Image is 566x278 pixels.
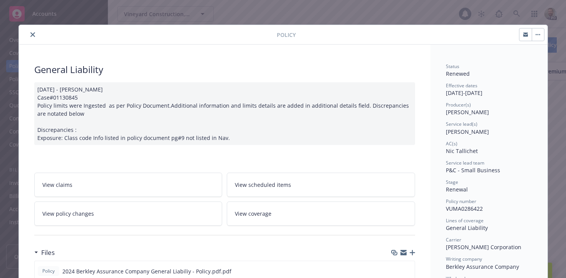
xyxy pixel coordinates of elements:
span: [PERSON_NAME] [446,108,489,116]
span: Policy number [446,198,476,205]
span: Policy [277,31,296,39]
button: preview file [405,267,412,275]
span: Effective dates [446,82,477,89]
a: View coverage [227,201,415,226]
h3: Files [41,248,55,258]
div: [DATE] - [PERSON_NAME] Case#01130845 Policy limits were Ingested as per Policy Document.Additiona... [34,82,415,145]
span: Renewed [446,70,470,77]
span: Carrier [446,236,461,243]
span: Service lead(s) [446,121,477,127]
span: View claims [42,181,72,189]
span: Renewal [446,186,468,193]
span: Producer(s) [446,102,471,108]
button: close [28,30,37,39]
a: View claims [34,173,223,197]
button: download file [392,267,399,275]
div: General Liability [34,63,415,76]
span: 2024 Berkley Assurance Company General Liabiliy - Policy.pdf.pdf [62,267,231,275]
span: Service lead team [446,160,484,166]
span: [PERSON_NAME] [446,128,489,135]
span: Policy [41,268,56,275]
div: [DATE] - [DATE] [446,82,532,97]
span: AC(s) [446,140,457,147]
span: Lines of coverage [446,217,484,224]
div: General Liability [446,224,532,232]
span: Nic Tallichet [446,147,478,155]
span: VUMA0286422 [446,205,483,212]
span: View policy changes [42,210,94,218]
span: P&C - Small Business [446,166,500,174]
span: Stage [446,179,458,185]
span: View scheduled items [235,181,291,189]
span: Writing company [446,256,482,262]
span: [PERSON_NAME] Corporation [446,243,521,251]
span: Status [446,63,459,70]
a: View scheduled items [227,173,415,197]
a: View policy changes [34,201,223,226]
span: Berkley Assurance Company [446,263,519,270]
div: Files [34,248,55,258]
span: View coverage [235,210,271,218]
